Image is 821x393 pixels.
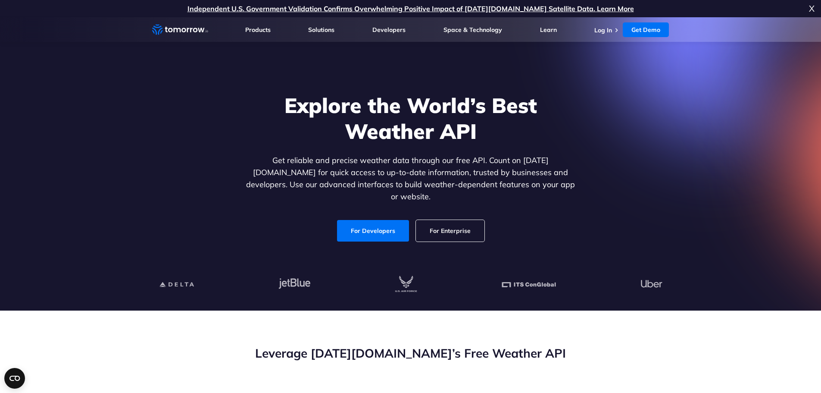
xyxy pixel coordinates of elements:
a: Products [245,26,271,34]
a: Independent U.S. Government Validation Confirms Overwhelming Positive Impact of [DATE][DOMAIN_NAM... [187,4,634,13]
a: Log In [594,26,612,34]
a: For Developers [337,220,409,242]
h1: Explore the World’s Best Weather API [244,92,577,144]
button: Open CMP widget [4,368,25,389]
a: Solutions [308,26,334,34]
a: Developers [372,26,406,34]
a: Space & Technology [443,26,502,34]
a: For Enterprise [416,220,484,242]
a: Get Demo [623,22,669,37]
p: Get reliable and precise weather data through our free API. Count on [DATE][DOMAIN_NAME] for quic... [244,154,577,203]
a: Learn [540,26,557,34]
a: Home link [152,23,208,36]
h2: Leverage [DATE][DOMAIN_NAME]’s Free Weather API [152,345,669,362]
